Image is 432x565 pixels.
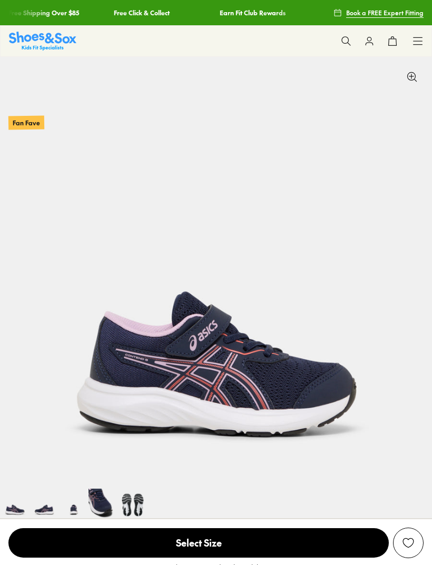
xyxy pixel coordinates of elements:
img: 7-525232_1 [89,489,118,518]
a: Book a FREE Expert Fitting [333,3,424,22]
button: Select Size [8,528,389,558]
img: 8-525233_1 [118,489,148,518]
span: Book a FREE Expert Fitting [346,8,424,17]
img: SNS_Logo_Responsive.svg [9,32,76,50]
button: Add to Wishlist [393,528,424,558]
img: 5-525230_1 [30,489,59,518]
a: Shoes & Sox [9,32,76,50]
p: Fan Fave [8,115,44,130]
img: 6-525231_1 [59,489,89,518]
span: Select Size [8,528,389,558]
